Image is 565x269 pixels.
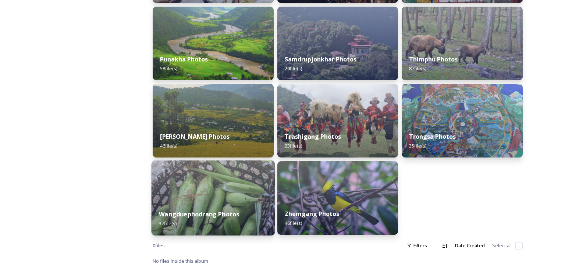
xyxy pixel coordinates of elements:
[451,238,488,253] div: Date Created
[492,242,512,249] span: Select all
[153,258,208,264] span: No files inside this album
[160,55,208,63] strong: Punakha Photos
[152,160,275,236] img: local3.jpg
[277,7,398,80] img: visit%2520tengyezin%2520drawa%2520goenpa.jpg
[160,65,177,72] span: 58 file(s)
[277,84,398,157] img: sakteng%2520festival.jpg
[277,161,398,235] img: zhemgang4.jpg
[402,84,523,157] img: trongsadzong5.jpg
[153,84,274,157] img: Teaser%2520image-%2520Dzo%2520ngkhag.jpg
[285,142,302,149] span: 23 file(s)
[153,242,165,249] span: 0 file s
[403,238,431,253] div: Filters
[409,142,426,149] span: 35 file(s)
[160,132,230,141] strong: [PERSON_NAME] Photos
[285,55,356,63] strong: Samdrupjonkhar Photos
[159,210,239,218] strong: Wangduephodrang Photos
[409,65,426,72] span: 87 file(s)
[153,7,274,80] img: dzo1.jpg
[285,65,302,72] span: 20 file(s)
[285,132,341,141] strong: Trashigang Photos
[409,132,456,141] strong: Trongsa Photos
[402,7,523,80] img: Takin3%282%29.jpg
[285,210,339,218] strong: Zhemgang Photos
[285,220,302,226] span: 46 file(s)
[409,55,458,63] strong: Thimphu Photos
[160,142,177,149] span: 46 file(s)
[159,220,177,227] span: 37 file(s)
